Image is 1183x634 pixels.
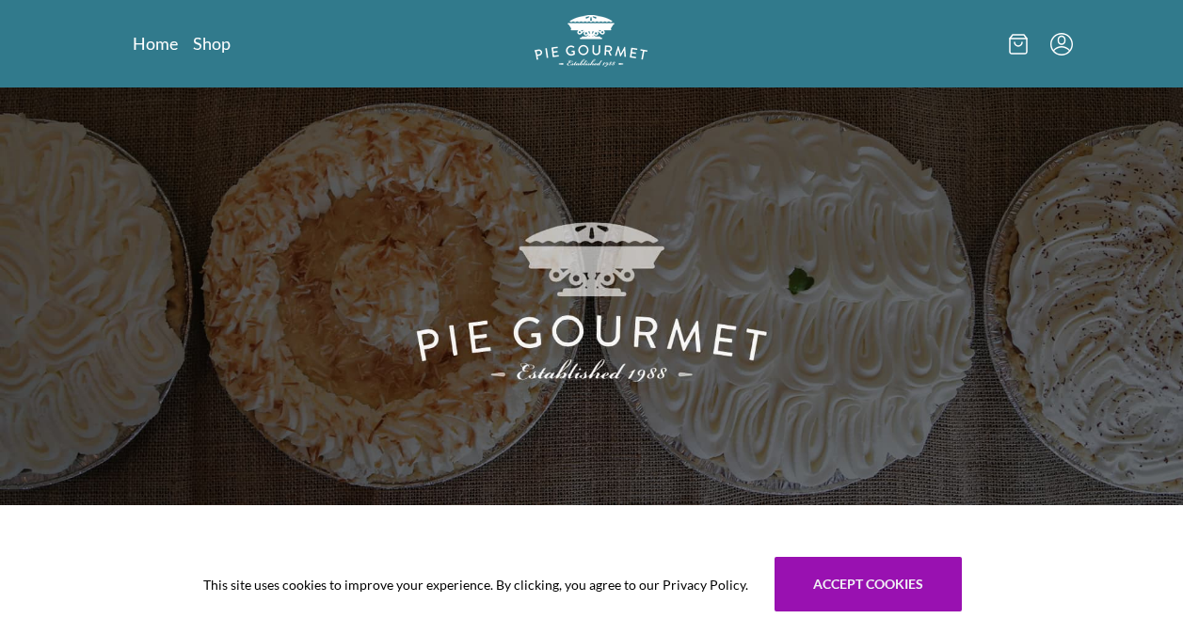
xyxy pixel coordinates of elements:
[1050,33,1073,55] button: Menu
[203,575,748,594] span: This site uses cookies to improve your experience. By clicking, you agree to our Privacy Policy.
[133,32,178,55] a: Home
[535,15,647,72] a: Logo
[775,557,962,611] button: Accept cookies
[535,15,647,67] img: logo
[193,32,231,55] a: Shop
